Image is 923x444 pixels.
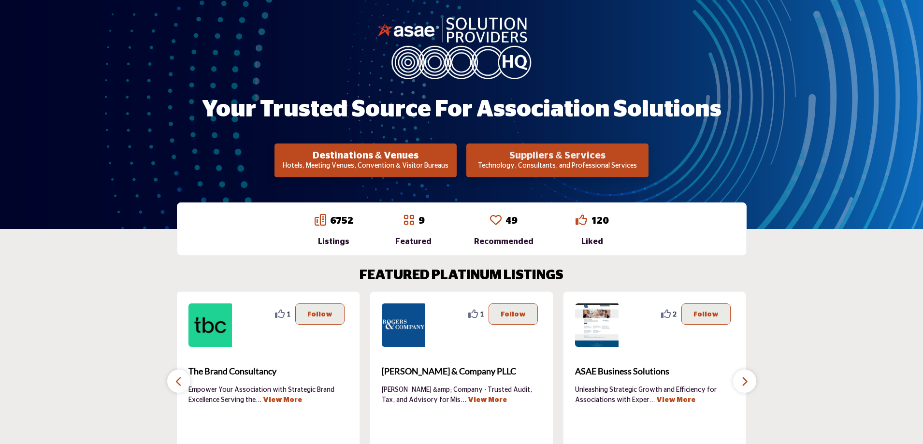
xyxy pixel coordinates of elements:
[480,309,484,319] span: 1
[330,216,353,226] a: 6752
[693,309,719,319] p: Follow
[382,358,541,385] b: Rogers & Company PLLC
[188,365,348,378] span: The Brand Consultancy
[202,95,721,125] h1: Your Trusted Source for Association Solutions
[575,303,619,347] img: ASAE Business Solutions
[474,236,534,247] div: Recommended
[466,143,649,177] button: Suppliers & Services Technology, Consultants, and Professional Services
[576,236,608,247] div: Liked
[307,309,332,319] p: Follow
[188,303,232,347] img: The Brand Consultancy
[382,365,541,378] span: [PERSON_NAME] & Company PLLC
[461,397,466,403] span: ...
[469,150,646,161] h2: Suppliers & Services
[274,143,457,177] button: Destinations & Venues Hotels, Meeting Venues, Convention & Visitor Bureaus
[649,397,655,403] span: ...
[505,216,517,226] a: 49
[575,358,735,385] a: ASAE Business Solutions
[673,309,677,319] span: 2
[277,161,454,171] p: Hotels, Meeting Venues, Convention & Visitor Bureaus
[575,385,735,404] p: Unleashing Strategic Growth and Efficiency for Associations with Exper
[287,309,290,319] span: 1
[315,236,353,247] div: Listings
[263,397,302,403] a: View More
[277,150,454,161] h2: Destinations & Venues
[382,303,425,347] img: Rogers & Company PLLC
[681,303,731,325] button: Follow
[469,161,646,171] p: Technology, Consultants, and Professional Services
[188,385,348,404] p: Empower Your Association with Strategic Brand Excellence Serving the
[295,303,345,325] button: Follow
[382,385,541,404] p: [PERSON_NAME] &amp; Company - Trusted Audit, Tax, and Advisory for Mis
[490,214,502,228] a: Go to Recommended
[418,216,424,226] a: 9
[501,309,526,319] p: Follow
[403,214,415,228] a: Go to Featured
[188,358,348,385] a: The Brand Consultancy
[395,236,432,247] div: Featured
[656,397,695,403] a: View More
[360,268,563,284] h2: FEATURED PLATINUM LISTINGS
[382,358,541,385] a: [PERSON_NAME] & Company PLLC
[377,15,546,79] img: image
[576,214,587,226] i: Go to Liked
[468,397,507,403] a: View More
[256,397,261,403] span: ...
[489,303,538,325] button: Follow
[591,216,608,226] a: 120
[575,365,735,378] span: ASAE Business Solutions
